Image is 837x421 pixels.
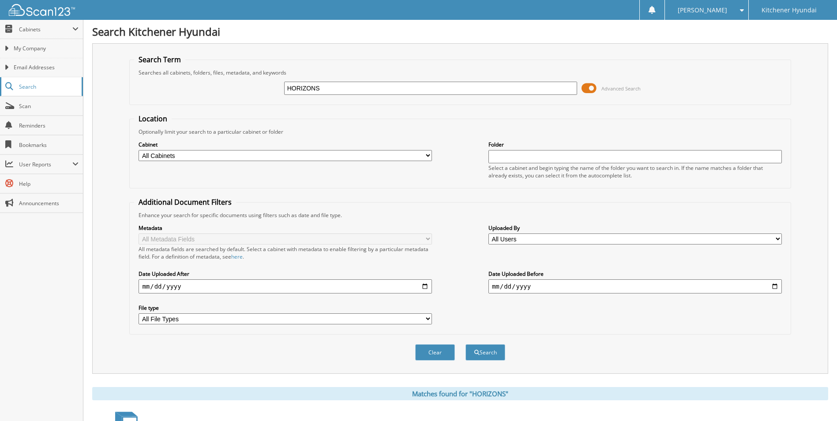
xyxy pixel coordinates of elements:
[19,26,72,33] span: Cabinets
[19,161,72,168] span: User Reports
[601,85,641,92] span: Advanced Search
[19,102,79,110] span: Scan
[19,141,79,149] span: Bookmarks
[134,128,786,135] div: Optionally limit your search to a particular cabinet or folder
[139,279,432,293] input: start
[139,245,432,260] div: All metadata fields are searched by default. Select a cabinet with metadata to enable filtering b...
[92,387,828,400] div: Matches found for "HORIZONS"
[134,69,786,76] div: Searches all cabinets, folders, files, metadata, and keywords
[678,8,727,13] span: [PERSON_NAME]
[488,279,782,293] input: end
[92,24,828,39] h1: Search Kitchener Hyundai
[139,141,432,148] label: Cabinet
[134,211,786,219] div: Enhance your search for specific documents using filters such as date and file type.
[19,122,79,129] span: Reminders
[19,180,79,188] span: Help
[488,270,782,278] label: Date Uploaded Before
[14,64,79,71] span: Email Addresses
[9,4,75,16] img: scan123-logo-white.svg
[134,55,185,64] legend: Search Term
[139,224,432,232] label: Metadata
[134,197,236,207] legend: Additional Document Filters
[465,344,505,361] button: Search
[139,304,432,312] label: File type
[231,253,243,260] a: here
[14,45,79,53] span: My Company
[19,83,77,90] span: Search
[762,8,817,13] span: Kitchener Hyundai
[19,199,79,207] span: Announcements
[139,270,432,278] label: Date Uploaded After
[134,114,172,124] legend: Location
[488,164,782,179] div: Select a cabinet and begin typing the name of the folder you want to search in. If the name match...
[488,141,782,148] label: Folder
[415,344,455,361] button: Clear
[488,224,782,232] label: Uploaded By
